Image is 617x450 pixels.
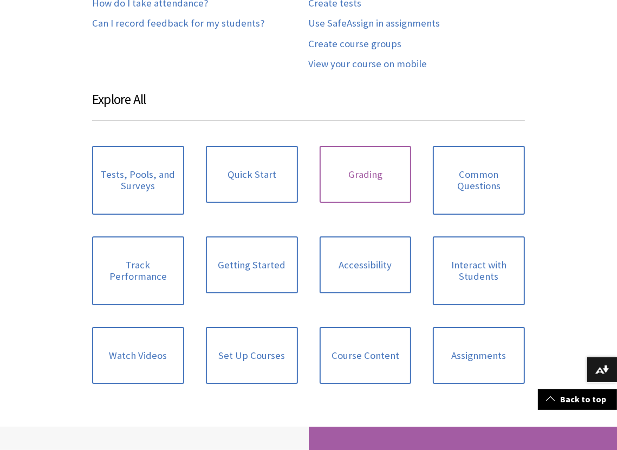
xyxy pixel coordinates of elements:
h3: Explore All [92,89,525,121]
a: Accessibility [320,236,412,294]
a: Grading [320,146,412,203]
a: Assignments [433,327,525,384]
a: Course Content [320,327,412,384]
a: Back to top [538,389,617,409]
a: Track Performance [92,236,184,305]
a: Can I record feedback for my students? [92,17,264,30]
a: Quick Start [206,146,298,203]
a: Common Questions [433,146,525,215]
a: Use SafeAssign in assignments [309,17,440,30]
a: Tests, Pools, and Surveys [92,146,184,215]
a: Create course groups [309,38,402,50]
a: Getting Started [206,236,298,294]
a: Watch Videos [92,327,184,384]
a: View your course on mobile [309,58,427,70]
a: Interact with Students [433,236,525,305]
a: Set Up Courses [206,327,298,384]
